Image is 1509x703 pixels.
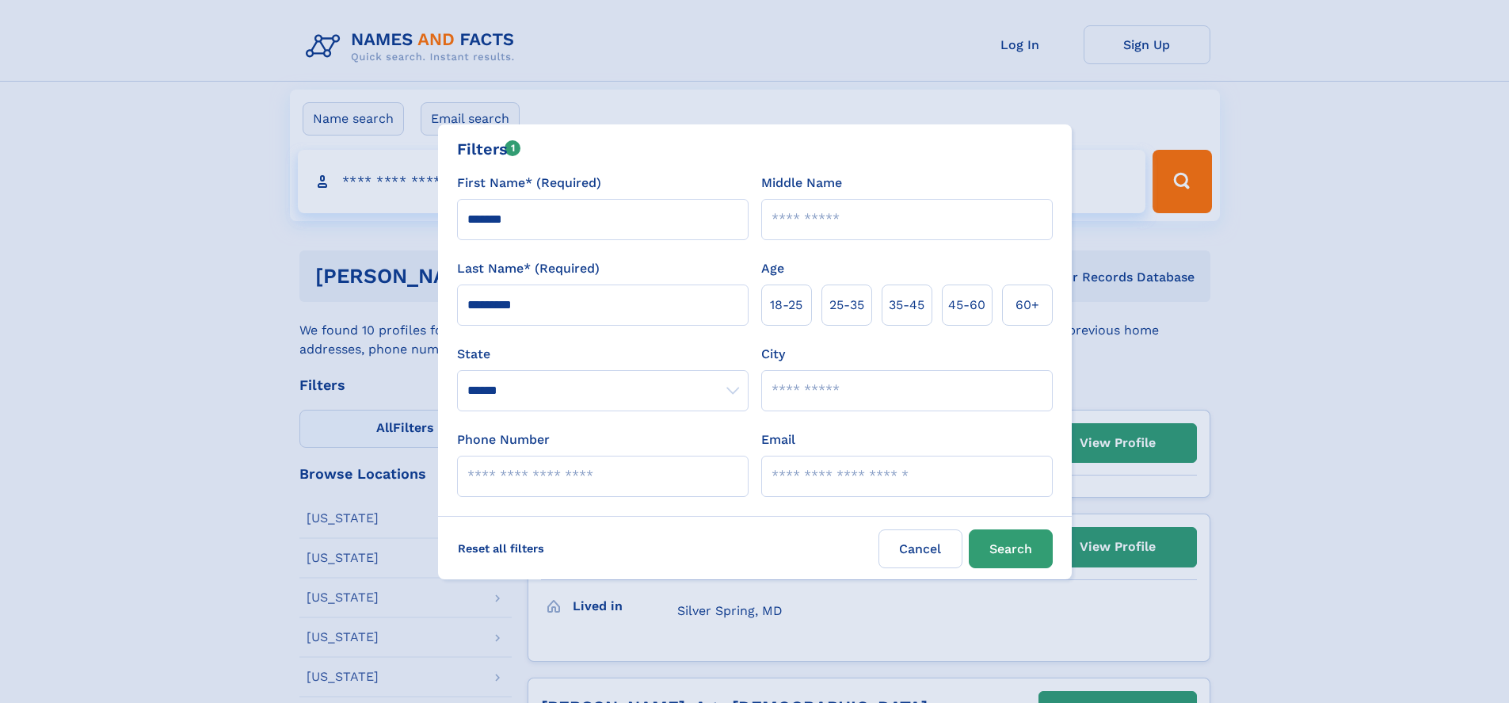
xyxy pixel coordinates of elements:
[457,137,521,161] div: Filters
[457,174,601,193] label: First Name* (Required)
[1016,296,1039,315] span: 60+
[878,529,962,568] label: Cancel
[829,296,864,315] span: 25‑35
[948,296,985,315] span: 45‑60
[761,174,842,193] label: Middle Name
[457,259,600,278] label: Last Name* (Required)
[457,345,749,364] label: State
[457,430,550,449] label: Phone Number
[761,345,785,364] label: City
[761,430,795,449] label: Email
[448,529,554,567] label: Reset all filters
[770,296,802,315] span: 18‑25
[969,529,1053,568] button: Search
[889,296,924,315] span: 35‑45
[761,259,784,278] label: Age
